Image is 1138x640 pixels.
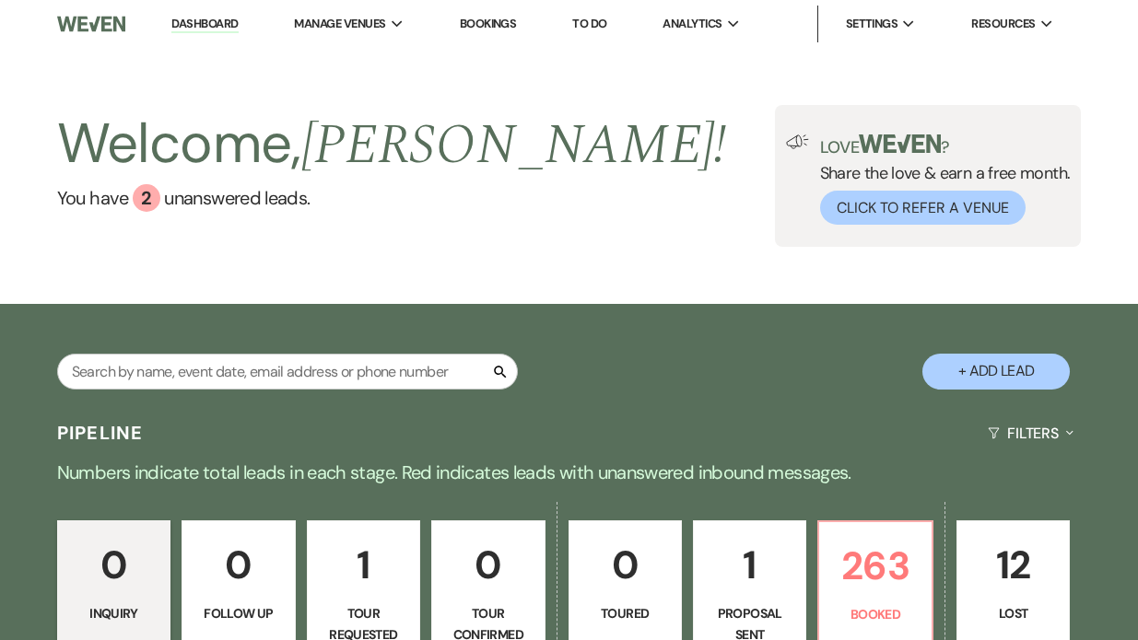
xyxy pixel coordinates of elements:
[922,354,1070,390] button: + Add Lead
[663,15,722,33] span: Analytics
[705,534,794,596] p: 1
[980,409,1081,458] button: Filters
[443,534,533,596] p: 0
[57,105,727,184] h2: Welcome,
[968,534,1058,596] p: 12
[171,16,238,33] a: Dashboard
[319,534,408,596] p: 1
[301,103,727,188] span: [PERSON_NAME] !
[968,603,1058,623] p: Lost
[846,15,898,33] span: Settings
[809,134,1071,225] div: Share the love & earn a free month.
[971,15,1035,33] span: Resources
[194,603,283,623] p: Follow Up
[57,354,518,390] input: Search by name, event date, email address or phone number
[57,420,144,446] h3: Pipeline
[581,534,670,596] p: 0
[69,534,158,596] p: 0
[572,16,606,31] a: To Do
[786,134,809,149] img: loud-speaker-illustration.svg
[69,603,158,623] p: Inquiry
[820,134,1071,156] p: Love ?
[294,15,385,33] span: Manage Venues
[820,191,1026,225] button: Click to Refer a Venue
[830,604,920,624] p: Booked
[859,134,941,153] img: weven-logo-green.svg
[581,603,670,623] p: Toured
[57,184,727,212] a: You have 2 unanswered leads.
[830,535,920,597] p: 263
[133,184,160,212] div: 2
[460,16,517,31] a: Bookings
[194,534,283,596] p: 0
[57,5,125,43] img: Weven Logo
